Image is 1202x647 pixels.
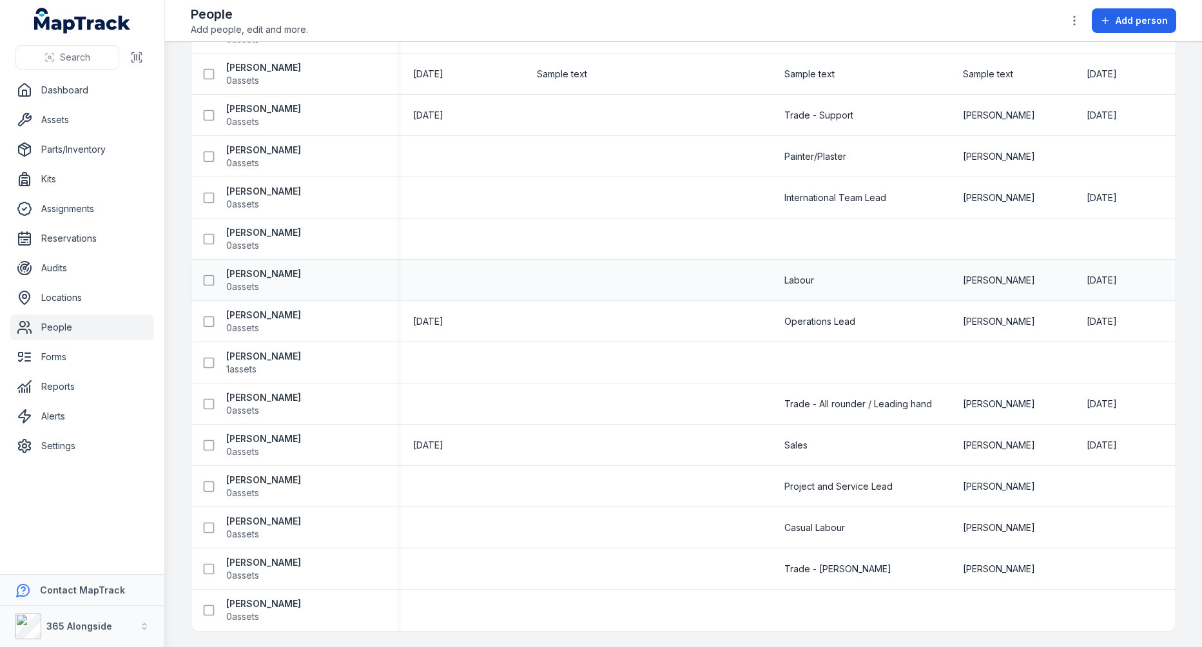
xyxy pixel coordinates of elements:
[226,102,301,128] a: [PERSON_NAME]0assets
[413,439,443,452] time: 04/10/2018, 10:00:00 am
[413,68,443,79] span: [DATE]
[226,226,301,239] strong: [PERSON_NAME]
[226,350,301,376] a: [PERSON_NAME]1assets
[784,398,932,410] span: Trade - All rounder / Leading hand
[226,198,259,211] span: 0 assets
[963,191,1035,204] span: [PERSON_NAME]
[784,191,886,204] span: International Team Lead
[10,226,154,251] a: Reservations
[784,480,893,493] span: Project and Service Lead
[963,68,1013,81] span: Sample text
[10,166,154,192] a: Kits
[226,157,259,169] span: 0 assets
[226,61,301,87] a: [PERSON_NAME]0assets
[1116,14,1168,27] span: Add person
[226,556,301,582] a: [PERSON_NAME]0assets
[413,109,443,122] time: 06/06/2023, 10:00:00 am
[10,107,154,133] a: Assets
[226,597,301,610] strong: [PERSON_NAME]
[537,68,587,81] span: Sample text
[10,344,154,370] a: Forms
[191,23,308,36] span: Add people, edit and more.
[784,68,835,81] span: Sample text
[226,432,301,458] a: [PERSON_NAME]0assets
[226,115,259,128] span: 0 assets
[413,439,443,450] span: [DATE]
[226,239,259,252] span: 0 assets
[1087,109,1117,122] time: 09/11/2023, 11:00:00 am
[226,144,301,169] a: [PERSON_NAME]0assets
[963,521,1035,534] span: [PERSON_NAME]
[784,109,853,122] span: Trade - Support
[226,144,301,157] strong: [PERSON_NAME]
[10,196,154,222] a: Assignments
[226,610,259,623] span: 0 assets
[784,521,845,534] span: Casual Labour
[10,255,154,281] a: Audits
[226,515,301,528] strong: [PERSON_NAME]
[1087,192,1117,203] span: [DATE]
[963,109,1035,122] span: [PERSON_NAME]
[226,487,259,499] span: 0 assets
[40,584,125,595] strong: Contact MapTrack
[191,5,308,23] h2: People
[963,439,1035,452] span: [PERSON_NAME]
[60,51,90,64] span: Search
[784,439,808,452] span: Sales
[226,556,301,569] strong: [PERSON_NAME]
[784,150,846,163] span: Painter/Plaster
[963,480,1035,493] span: [PERSON_NAME]
[10,314,154,340] a: People
[413,110,443,121] span: [DATE]
[413,315,443,328] time: 05/06/2023, 10:00:00 am
[226,102,301,115] strong: [PERSON_NAME]
[1087,316,1117,327] span: [DATE]
[10,433,154,459] a: Settings
[226,309,301,334] a: [PERSON_NAME]0assets
[963,563,1035,575] span: [PERSON_NAME]
[413,316,443,327] span: [DATE]
[226,280,259,293] span: 0 assets
[784,274,814,287] span: Labour
[226,445,259,458] span: 0 assets
[1087,398,1117,409] span: [DATE]
[15,45,119,70] button: Search
[226,226,301,252] a: [PERSON_NAME]0assets
[10,285,154,311] a: Locations
[1087,439,1117,452] time: 09/11/2023, 11:00:00 am
[226,350,301,363] strong: [PERSON_NAME]
[34,8,131,34] a: MapTrack
[226,185,301,198] strong: [PERSON_NAME]
[1087,110,1117,121] span: [DATE]
[784,563,891,575] span: Trade - [PERSON_NAME]
[10,77,154,103] a: Dashboard
[226,569,259,582] span: 0 assets
[1087,315,1117,328] time: 09/11/2023, 11:00:00 am
[226,474,301,499] a: [PERSON_NAME]0assets
[963,150,1035,163] span: [PERSON_NAME]
[226,528,259,541] span: 0 assets
[1087,398,1117,410] time: 09/11/2023, 11:00:00 am
[226,309,301,322] strong: [PERSON_NAME]
[1087,439,1117,450] span: [DATE]
[226,74,259,87] span: 0 assets
[226,391,301,417] a: [PERSON_NAME]0assets
[10,403,154,429] a: Alerts
[46,621,112,632] strong: 365 Alongside
[963,398,1035,410] span: [PERSON_NAME]
[1087,68,1117,81] time: 01/01/2023, 11:00:00 am
[226,515,301,541] a: [PERSON_NAME]0assets
[226,267,301,293] a: [PERSON_NAME]0assets
[1087,68,1117,79] span: [DATE]
[226,267,301,280] strong: [PERSON_NAME]
[784,315,855,328] span: Operations Lead
[1087,275,1117,285] span: [DATE]
[10,137,154,162] a: Parts/Inventory
[226,322,259,334] span: 0 assets
[963,315,1035,328] span: [PERSON_NAME]
[1092,8,1176,33] button: Add person
[226,432,301,445] strong: [PERSON_NAME]
[1087,274,1117,287] time: 05/12/2025, 11:00:00 am
[413,68,443,81] time: 01/01/2023, 11:00:00 am
[226,474,301,487] strong: [PERSON_NAME]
